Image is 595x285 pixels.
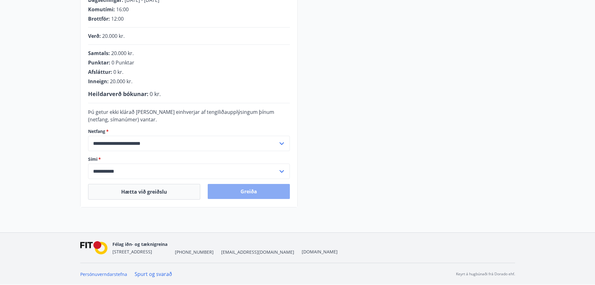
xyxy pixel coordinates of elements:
span: Samtals : [88,50,110,57]
a: [DOMAIN_NAME] [302,249,338,255]
span: [EMAIL_ADDRESS][DOMAIN_NAME] [221,249,294,255]
span: Þú getur ekki klárað [PERSON_NAME] einhverjar af tengiliðaupplýsingum þínum (netfang, símanúmer) ... [88,109,274,123]
img: FPQVkF9lTnNbbaRSFyT17YYeljoOGk5m51IhT0bO.png [80,241,108,255]
span: Komutími : [88,6,115,13]
a: Persónuverndarstefna [80,271,127,277]
span: Verð : [88,33,101,39]
span: Brottför : [88,15,110,22]
span: 16:00 [116,6,129,13]
button: Hætta við greiðslu [88,184,200,200]
a: Spurt og svarað [135,271,172,277]
span: 20.000 kr. [111,50,134,57]
span: 12:00 [111,15,124,22]
span: Afsláttur : [88,69,112,75]
span: 20.000 kr. [110,78,132,85]
label: Netfang [88,128,290,135]
span: 0 kr. [150,90,161,98]
span: Heildarverð bókunar : [88,90,148,98]
span: [PHONE_NUMBER] [175,249,214,255]
label: Sími [88,156,290,162]
span: 0 kr. [113,69,123,75]
span: Punktar : [88,59,110,66]
span: Inneign : [88,78,109,85]
span: 0 Punktar [112,59,134,66]
button: Greiða [208,184,290,199]
p: Keyrt á hugbúnaði frá Dorado ehf. [456,271,515,277]
span: Félag iðn- og tæknigreina [112,241,167,247]
span: [STREET_ADDRESS] [112,249,152,255]
span: 20.000 kr. [102,33,125,39]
